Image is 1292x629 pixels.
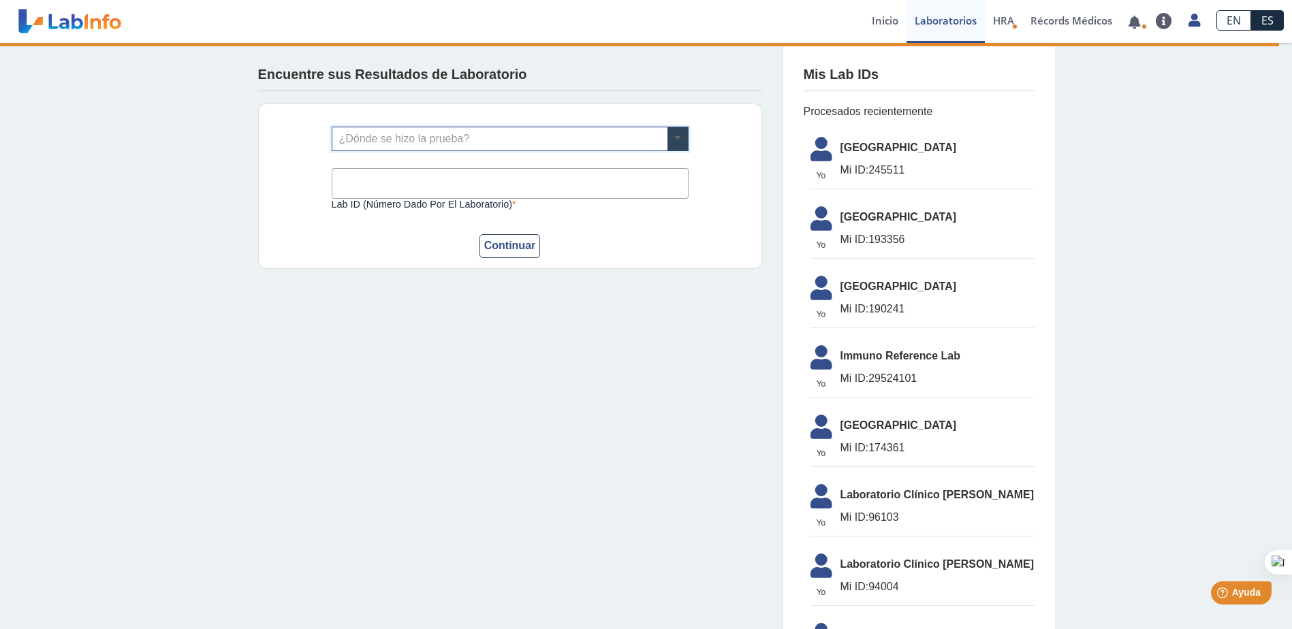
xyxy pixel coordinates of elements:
[258,67,527,83] h4: Encuentre sus Resultados de Laboratorio
[1171,576,1277,614] iframe: Help widget launcher
[840,581,869,592] span: Mi ID:
[802,447,840,459] span: Yo
[802,586,840,598] span: Yo
[840,164,869,176] span: Mi ID:
[840,301,1035,317] span: 190241
[840,209,1035,225] span: [GEOGRAPHIC_DATA]
[802,517,840,529] span: Yo
[802,239,840,251] span: Yo
[993,14,1014,27] span: HRA
[802,170,840,182] span: Yo
[840,372,869,384] span: Mi ID:
[802,308,840,321] span: Yo
[1251,10,1284,31] a: ES
[840,579,1035,595] span: 94004
[332,199,689,210] label: Lab ID (número dado por el laboratorio)
[840,231,1035,248] span: 193356
[840,348,1035,364] span: Immuno Reference Lab
[1216,10,1251,31] a: EN
[804,103,1035,120] span: Procesados recientemente
[840,509,1035,526] span: 96103
[804,67,879,83] h4: Mis Lab IDs
[840,278,1035,295] span: [GEOGRAPHIC_DATA]
[479,234,541,258] button: Continuar
[840,440,1035,456] span: 174361
[840,487,1035,503] span: Laboratorio Clínico [PERSON_NAME]
[840,556,1035,572] span: Laboratorio Clínico [PERSON_NAME]
[840,162,1035,178] span: 245511
[840,417,1035,434] span: [GEOGRAPHIC_DATA]
[840,511,869,523] span: Mi ID:
[840,233,869,245] span: Mi ID:
[840,303,869,314] span: Mi ID:
[802,378,840,390] span: Yo
[840,140,1035,156] span: [GEOGRAPHIC_DATA]
[840,370,1035,387] span: 29524101
[840,442,869,453] span: Mi ID:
